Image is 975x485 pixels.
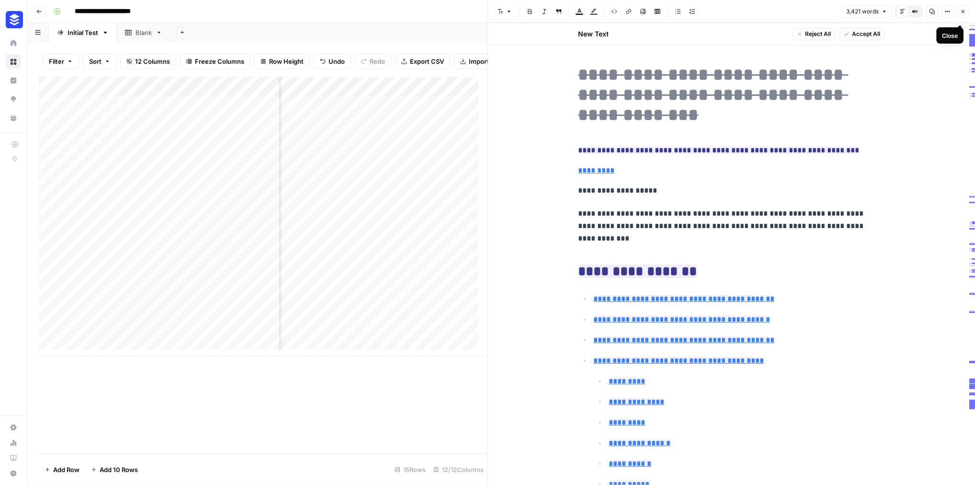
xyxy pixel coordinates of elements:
[6,73,21,88] a: Insights
[254,54,310,69] button: Row Height
[269,57,304,66] span: Row Height
[195,57,244,66] span: Freeze Columns
[6,11,23,28] img: Buffer Logo
[89,57,102,66] span: Sort
[53,465,79,474] span: Add Row
[6,92,21,107] a: Opportunities
[469,57,503,66] span: Import CSV
[370,57,385,66] span: Redo
[942,31,958,40] div: Close
[6,450,21,466] a: Learning Hub
[6,110,21,126] a: Your Data
[120,54,176,69] button: 12 Columns
[6,54,21,69] a: Browse
[6,420,21,435] a: Settings
[135,57,170,66] span: 12 Columns
[6,35,21,51] a: Home
[180,54,250,69] button: Freeze Columns
[85,462,144,477] button: Add 10 Rows
[395,54,450,69] button: Export CSV
[117,23,170,42] a: Blank
[49,57,64,66] span: Filter
[842,5,892,18] button: 3,421 words
[578,29,609,39] h2: New Text
[68,28,98,37] div: Initial Test
[49,23,117,42] a: Initial Test
[314,54,351,69] button: Undo
[39,462,85,477] button: Add Row
[391,462,430,477] div: 15 Rows
[430,462,487,477] div: 12/12 Columns
[805,30,831,38] span: Reject All
[852,30,881,38] span: Accept All
[846,7,879,16] span: 3,421 words
[6,8,21,32] button: Workspace: Buffer
[136,28,152,37] div: Blank
[6,466,21,481] button: Help + Support
[329,57,345,66] span: Undo
[100,465,138,474] span: Add 10 Rows
[355,54,391,69] button: Redo
[43,54,79,69] button: Filter
[6,435,21,450] a: Usage
[839,28,885,40] button: Accept All
[410,57,444,66] span: Export CSV
[454,54,510,69] button: Import CSV
[793,28,836,40] button: Reject All
[83,54,116,69] button: Sort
